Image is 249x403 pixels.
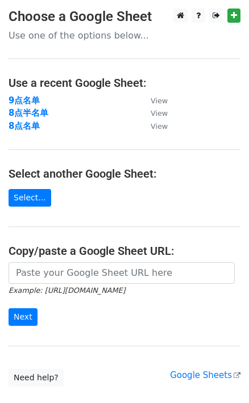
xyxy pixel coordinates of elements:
a: 9点名单 [9,95,40,106]
small: Example: [URL][DOMAIN_NAME] [9,286,125,295]
p: Use one of the options below... [9,30,240,41]
small: View [151,122,168,131]
small: View [151,96,168,105]
h4: Copy/paste a Google Sheet URL: [9,244,240,258]
input: Next [9,308,38,326]
a: 8点名单 [9,121,40,131]
a: Select... [9,189,51,207]
h3: Choose a Google Sheet [9,9,240,25]
a: Google Sheets [170,370,240,380]
a: View [139,95,168,106]
a: View [139,108,168,118]
a: View [139,121,168,131]
input: Paste your Google Sheet URL here [9,262,235,284]
a: Need help? [9,369,64,387]
h4: Use a recent Google Sheet: [9,76,240,90]
a: 8点半名单 [9,108,48,118]
h4: Select another Google Sheet: [9,167,240,180]
small: View [151,109,168,117]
